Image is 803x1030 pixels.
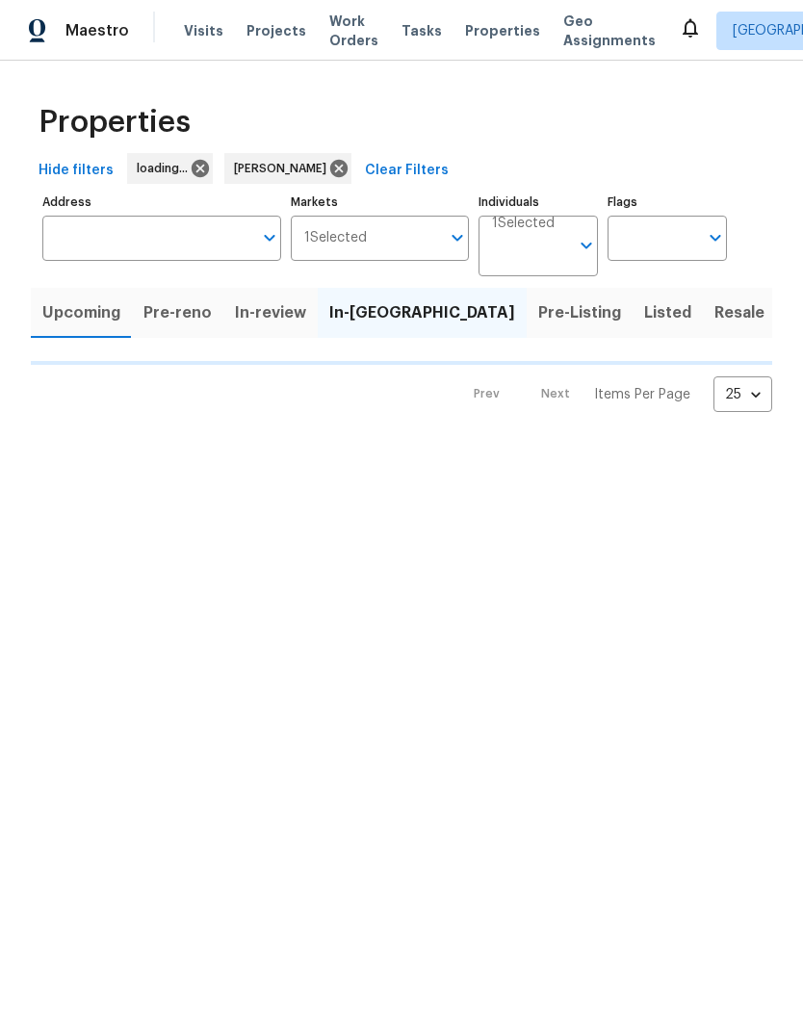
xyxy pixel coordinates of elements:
button: Clear Filters [357,153,456,189]
span: loading... [137,159,195,178]
span: [PERSON_NAME] [234,159,334,178]
button: Open [256,224,283,251]
button: Open [573,232,600,259]
div: loading... [127,153,213,184]
span: Maestro [65,21,129,40]
span: Pre-Listing [538,299,621,326]
label: Flags [608,196,727,208]
span: Properties [39,113,191,132]
span: Clear Filters [365,159,449,183]
span: Visits [184,21,223,40]
span: Upcoming [42,299,120,326]
span: 1 Selected [304,230,367,246]
p: Items Per Page [594,385,690,404]
span: In-[GEOGRAPHIC_DATA] [329,299,515,326]
nav: Pagination Navigation [455,376,772,412]
div: 25 [713,370,772,420]
span: 1 Selected [492,216,555,232]
span: Projects [246,21,306,40]
label: Markets [291,196,470,208]
label: Individuals [479,196,598,208]
span: Pre-reno [143,299,212,326]
span: Properties [465,21,540,40]
button: Open [444,224,471,251]
label: Address [42,196,281,208]
div: [PERSON_NAME] [224,153,351,184]
button: Open [702,224,729,251]
span: Tasks [401,24,442,38]
span: Hide filters [39,159,114,183]
button: Hide filters [31,153,121,189]
span: Work Orders [329,12,378,50]
span: Geo Assignments [563,12,656,50]
span: In-review [235,299,306,326]
span: Resale [714,299,764,326]
span: Listed [644,299,691,326]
